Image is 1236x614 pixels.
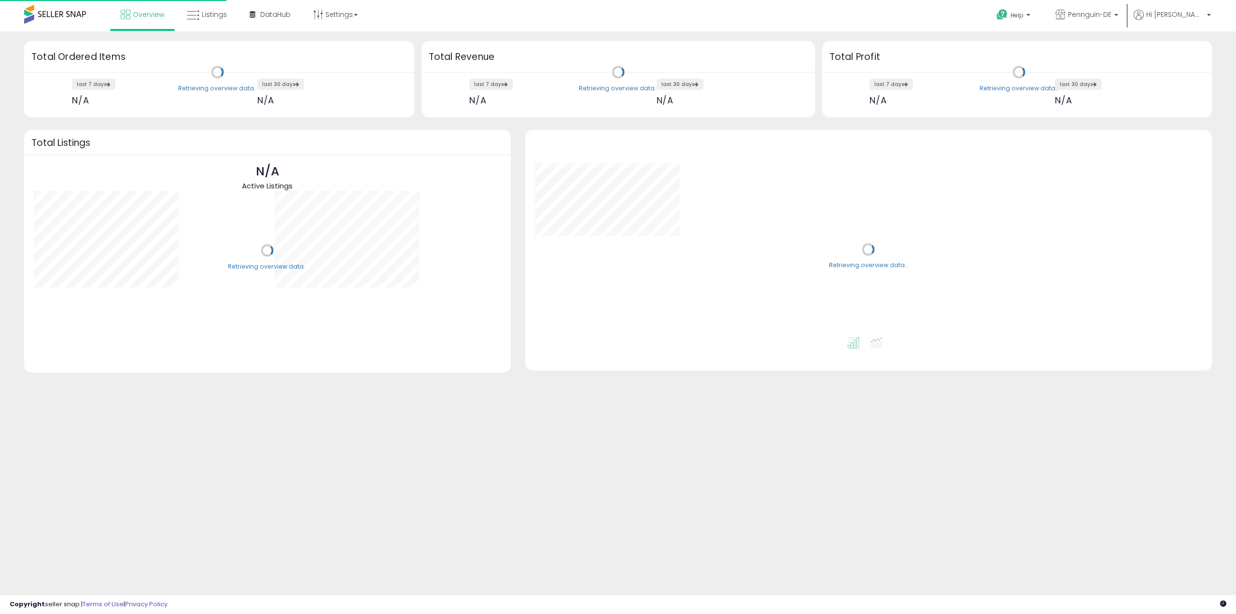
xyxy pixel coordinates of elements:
[1146,10,1204,19] span: Hi [PERSON_NAME]
[829,261,908,270] div: Retrieving overview data..
[202,10,227,19] span: Listings
[228,262,307,271] div: Retrieving overview data..
[980,84,1058,93] div: Retrieving overview data..
[133,10,164,19] span: Overview
[989,1,1040,31] a: Help
[1134,10,1211,31] a: Hi [PERSON_NAME]
[996,9,1008,21] i: Get Help
[260,10,291,19] span: DataHub
[1011,11,1024,19] span: Help
[1068,10,1111,19] span: Pennguin-DE
[178,84,257,93] div: Retrieving overview data..
[579,84,658,93] div: Retrieving overview data..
